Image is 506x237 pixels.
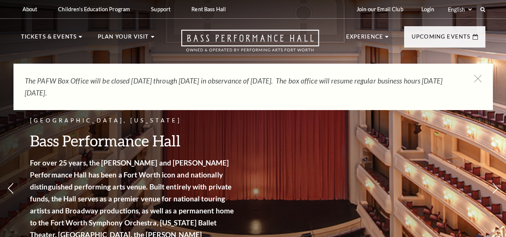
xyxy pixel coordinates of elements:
[191,6,226,12] p: Rent Bass Hall
[98,32,149,46] p: Plan Your Visit
[346,32,384,46] p: Experience
[30,116,236,125] p: [GEOGRAPHIC_DATA], [US_STATE]
[21,32,77,46] p: Tickets & Events
[58,6,130,12] p: Children's Education Program
[412,32,471,46] p: Upcoming Events
[25,76,442,97] em: The PAFW Box Office will be closed [DATE] through [DATE] in observance of [DATE]. The box office ...
[30,131,236,150] h3: Bass Performance Hall
[446,6,473,13] select: Select:
[22,6,37,12] p: About
[151,6,170,12] p: Support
